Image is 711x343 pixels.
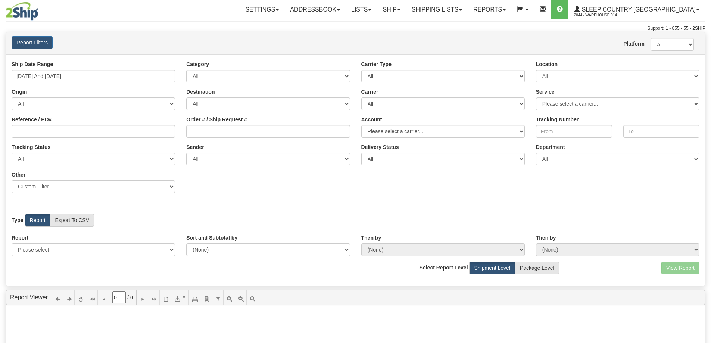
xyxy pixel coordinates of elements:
label: Tracking Number [536,116,579,123]
label: Package Level [515,262,559,274]
label: Then by [361,234,381,241]
label: Tracking Status [12,143,50,151]
label: Type [12,216,24,224]
label: Service [536,88,555,96]
label: Destination [186,88,215,96]
label: Order # / Ship Request # [186,116,247,123]
label: Reference / PO# [12,116,52,123]
input: To [623,125,699,138]
button: Report Filters [12,36,53,49]
label: Sort and Subtotal by [186,234,237,241]
label: Then by [536,234,556,241]
input: From [536,125,612,138]
a: Shipping lists [406,0,468,19]
img: logo2044.jpg [6,2,38,21]
label: Shipment Level [469,262,515,274]
label: Account [361,116,382,123]
label: Sender [186,143,204,151]
label: Origin [12,88,27,96]
a: Settings [240,0,284,19]
span: 0 [130,294,133,301]
label: Other [12,171,25,178]
a: Lists [346,0,377,19]
a: Addressbook [284,0,346,19]
label: Please ensure data set in report has been RECENTLY tracked from your Shipment History [361,143,399,151]
label: Carrier [361,88,378,96]
a: Report Viewer [10,294,48,300]
label: Report [12,234,28,241]
label: Ship Date Range [12,60,53,68]
label: Location [536,60,558,68]
a: Sleep Country [GEOGRAPHIC_DATA] 2044 / Warehouse 914 [568,0,705,19]
div: Support: 1 - 855 - 55 - 2SHIP [6,25,705,32]
label: Department [536,143,565,151]
label: Category [186,60,209,68]
label: Export To CSV [50,214,94,227]
a: Ship [377,0,406,19]
a: Reports [468,0,511,19]
iframe: chat widget [694,133,710,209]
label: Platform [623,40,639,47]
select: Please ensure data set in report has been RECENTLY tracked from your Shipment History [361,153,525,165]
span: / [127,294,129,301]
label: Report [25,214,50,227]
span: Sleep Country [GEOGRAPHIC_DATA] [580,6,696,13]
span: 2044 / Warehouse 914 [574,12,630,19]
label: Carrier Type [361,60,392,68]
label: Select Report Level [420,264,468,271]
button: View Report [661,262,699,274]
